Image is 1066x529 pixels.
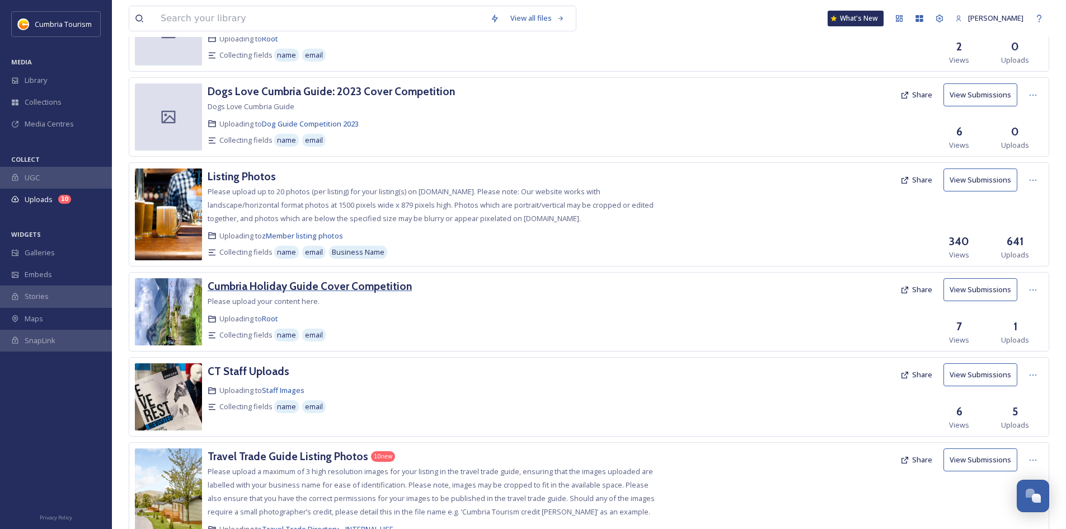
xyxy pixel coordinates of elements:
[505,7,570,29] a: View all files
[208,363,289,380] a: CT Staff Uploads
[208,466,655,517] span: Please upload a maximum of 3 high resolution images for your listing in the travel trade guide, e...
[219,385,304,396] span: Uploading to
[208,448,368,465] a: Travel Trade Guide Listing Photos
[40,514,72,521] span: Privacy Policy
[305,330,323,340] span: email
[949,55,969,65] span: Views
[1001,140,1029,151] span: Uploads
[58,195,71,204] div: 10
[305,401,323,412] span: email
[956,39,962,55] h3: 2
[35,19,92,29] span: Cumbria Tourism
[943,278,1023,301] a: View Submissions
[305,135,323,146] span: email
[262,313,278,324] a: Root
[208,85,455,98] h3: Dogs Love Cumbria Guide: 2023 Cover Competition
[943,168,1017,191] button: View Submissions
[949,335,969,345] span: Views
[135,363,202,430] img: ecafb024-7f1b-40c0-b315-629c62185d7f.jpg
[943,363,1023,386] a: View Submissions
[208,101,294,111] span: Dogs Love Cumbria Guide
[219,119,359,129] span: Uploading to
[1001,420,1029,430] span: Uploads
[208,450,368,463] h3: Travel Trade Guide Listing Photos
[11,155,40,163] span: COLLECT
[895,449,938,471] button: Share
[1007,233,1023,250] h3: 641
[219,231,343,241] span: Uploading to
[262,385,304,395] a: Staff Images
[895,364,938,386] button: Share
[25,269,52,280] span: Embeds
[943,448,1017,471] button: View Submissions
[25,291,49,302] span: Stories
[943,278,1017,301] button: View Submissions
[135,278,202,345] img: lindamcculloch.lf%2540gmail.com-Screenshot_20230910_083729_Photos.jpg
[956,319,962,335] h3: 7
[18,18,29,30] img: images.jpg
[277,247,296,258] span: name
[1001,250,1029,260] span: Uploads
[208,83,455,100] a: Dogs Love Cumbria Guide: 2023 Cover Competition
[1001,55,1029,65] span: Uploads
[262,34,278,44] a: Root
[25,75,47,86] span: Library
[1011,124,1019,140] h3: 0
[949,233,969,250] h3: 340
[25,119,74,129] span: Media Centres
[277,401,296,412] span: name
[949,140,969,151] span: Views
[277,330,296,340] span: name
[208,170,276,183] h3: Listing Photos
[219,135,273,146] span: Collecting fields
[828,11,884,26] a: What's New
[332,247,384,258] span: Business Name
[305,50,323,60] span: email
[25,247,55,258] span: Galleries
[895,169,938,191] button: Share
[1011,39,1019,55] h3: 0
[277,135,296,146] span: name
[219,50,273,60] span: Collecting fields
[11,230,41,238] span: WIDGETS
[277,50,296,60] span: name
[262,119,359,129] span: Dog Guide Competition 2023
[219,401,273,412] span: Collecting fields
[262,231,343,241] a: zMember listing photos
[208,364,289,378] h3: CT Staff Uploads
[943,168,1023,191] a: View Submissions
[943,448,1023,471] a: View Submissions
[956,124,962,140] h3: 6
[208,296,320,306] span: Please upload your content here.
[208,279,412,293] h3: Cumbria Holiday Guide Cover Competition
[208,168,276,185] a: Listing Photos
[895,279,938,301] button: Share
[1012,404,1018,420] h3: 5
[25,194,53,205] span: Uploads
[949,420,969,430] span: Views
[155,6,485,31] input: Search your library
[25,335,55,346] span: SnapLink
[219,330,273,340] span: Collecting fields
[943,83,1017,106] button: View Submissions
[135,168,202,260] img: 4742f7d7-691d-401d-8a79-bc7bda74bf65.jpg
[208,186,654,223] span: Please upload up to 20 photos (per listing) for your listing(s) on [DOMAIN_NAME]. Please note: Ou...
[40,510,72,523] a: Privacy Policy
[219,313,278,324] span: Uploading to
[943,363,1017,386] button: View Submissions
[371,451,395,462] div: 10 new
[1017,480,1049,512] button: Open Chat
[219,34,278,44] span: Uploading to
[895,84,938,106] button: Share
[305,247,323,258] span: email
[25,97,62,107] span: Collections
[208,278,412,294] a: Cumbria Holiday Guide Cover Competition
[1001,335,1029,345] span: Uploads
[25,172,40,183] span: UGC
